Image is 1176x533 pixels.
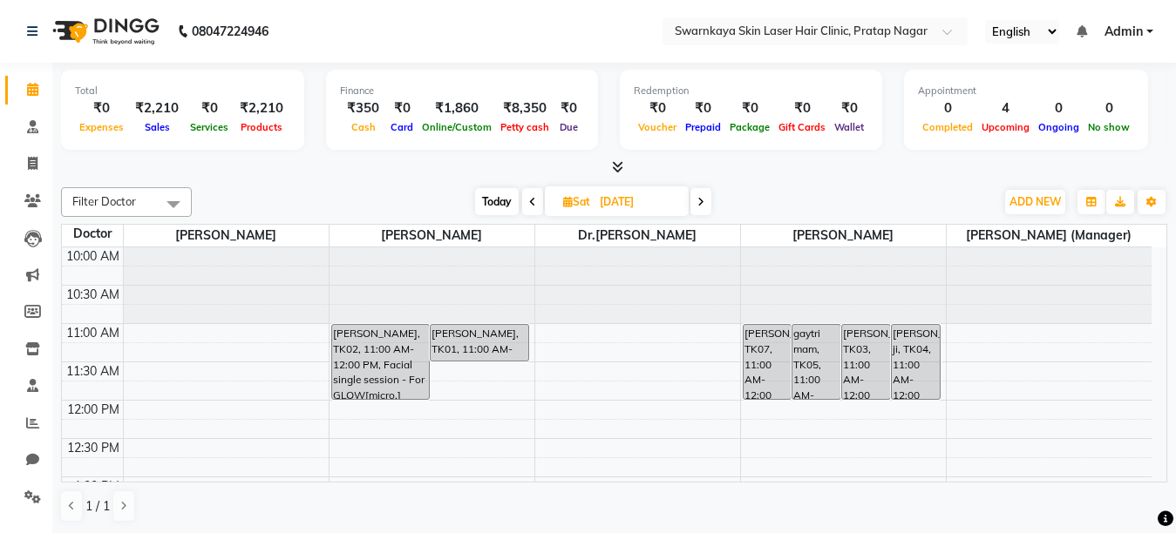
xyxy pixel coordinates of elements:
div: 0 [1034,98,1084,118]
span: Dr.[PERSON_NAME] [535,225,740,246]
div: 11:30 AM [63,362,123,381]
div: ₹1,860 [418,98,496,118]
div: ₹0 [186,98,233,118]
span: [PERSON_NAME] [741,225,946,246]
span: Sat [559,195,595,208]
div: ₹0 [725,98,774,118]
span: Admin [1105,23,1143,41]
span: Prepaid [681,121,725,133]
div: ₹0 [681,98,725,118]
span: Due [555,121,582,133]
span: Products [236,121,287,133]
div: ₹0 [774,98,830,118]
div: 4 [977,98,1034,118]
div: Total [75,84,290,98]
div: ₹8,350 [496,98,554,118]
div: [PERSON_NAME], TK02, 11:00 AM-12:00 PM, Facial single session - For GLOW[micro.] [332,325,430,399]
span: ADD NEW [1009,195,1061,208]
div: gaytri mam, TK05, 11:00 AM-12:00 PM, Facials single session - IPL[Photofacial] [792,325,840,399]
div: [PERSON_NAME], TK01, 11:00 AM-11:30 AM, Consultation [431,325,528,361]
div: 12:00 PM [64,401,123,419]
span: Today [475,188,519,215]
div: Doctor [62,225,123,243]
span: [PERSON_NAME] [330,225,534,246]
div: [PERSON_NAME], TK07, 11:00 AM-12:00 PM, Facials single session - Hydrafacial customize [744,325,792,399]
div: ₹0 [830,98,868,118]
span: [PERSON_NAME] [124,225,329,246]
div: 1:00 PM [71,477,123,496]
span: No show [1084,121,1134,133]
div: 10:00 AM [63,247,123,266]
img: logo [44,7,164,56]
span: Online/Custom [418,121,496,133]
span: Sales [140,121,174,133]
div: 12:30 PM [64,439,123,457]
div: Appointment [918,84,1134,98]
span: Petty cash [496,121,554,133]
div: 0 [918,98,977,118]
div: ₹350 [340,98,386,118]
div: ₹2,210 [128,98,186,118]
div: ₹0 [386,98,418,118]
div: Finance [340,84,584,98]
div: ₹2,210 [233,98,290,118]
span: [PERSON_NAME] (Manager) [947,225,1152,246]
div: ₹0 [75,98,128,118]
span: Gift Cards [774,121,830,133]
span: Card [386,121,418,133]
span: Completed [918,121,977,133]
span: Wallet [830,121,868,133]
span: Expenses [75,121,128,133]
div: 10:30 AM [63,286,123,304]
div: ₹0 [554,98,584,118]
button: ADD NEW [1005,190,1065,214]
div: 0 [1084,98,1134,118]
span: Services [186,121,233,133]
div: 11:00 AM [63,324,123,342]
b: 08047224946 [192,7,269,56]
span: Package [725,121,774,133]
div: [PERSON_NAME], TK03, 11:00 AM-12:00 PM, [MEDICAL_DATA] (LHR) 6 Sessions - Full Arms [842,325,890,399]
div: Redemption [634,84,868,98]
span: Ongoing [1034,121,1084,133]
span: Upcoming [977,121,1034,133]
div: [PERSON_NAME] ji, TK04, 11:00 AM-12:00 PM, Facials single session - IPL[Photofacial] [892,325,940,399]
span: Voucher [634,121,681,133]
input: 2025-07-26 [595,189,682,215]
div: ₹0 [634,98,681,118]
span: Cash [347,121,380,133]
span: 1 / 1 [85,497,110,516]
span: Filter Doctor [72,194,136,208]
